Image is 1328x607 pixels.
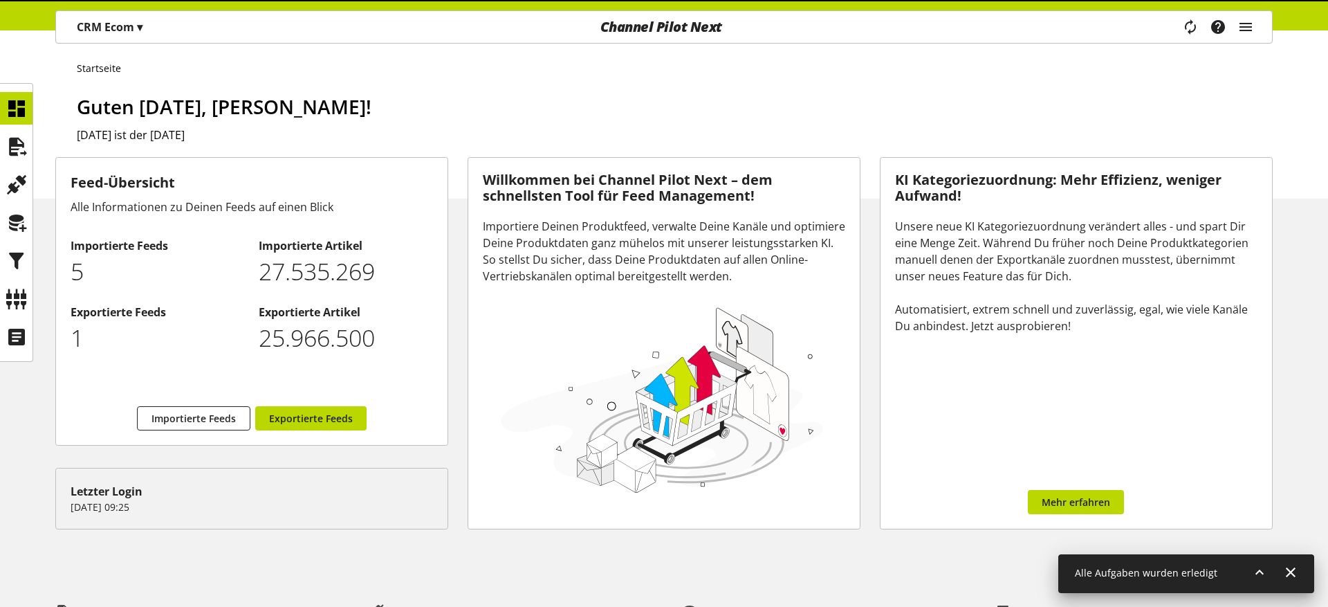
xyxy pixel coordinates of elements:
[269,411,353,426] span: Exportierte Feeds
[55,10,1273,44] nav: main navigation
[1075,566,1217,579] span: Alle Aufgaben wurden erledigt
[255,406,367,431] a: Exportierte Feeds
[71,304,244,320] h2: Exportierte Feeds
[77,19,142,35] p: CRM Ecom
[137,406,250,431] a: Importierte Feeds
[71,172,433,193] h3: Feed-Übersicht
[77,127,1273,143] h2: [DATE] ist der [DATE]
[259,304,432,320] h2: Exportierte Artikel
[137,19,142,35] span: ▾
[483,218,845,284] div: Importiere Deinen Produktfeed, verwalte Deine Kanäle und optimiere Deine Produktdaten ganz mühelo...
[483,172,845,203] h3: Willkommen bei Channel Pilot Next – dem schnellsten Tool für Feed Management!
[71,320,244,356] p: 1
[895,218,1257,334] div: Unsere neue KI Kategoriezuordnung verändert alles - und spart Dir eine Menge Zeit. Während Du frü...
[497,302,828,497] img: 78e1b9dcff1e8392d83655fcfc870417.svg
[259,320,432,356] p: 25966500
[151,411,236,426] span: Importierte Feeds
[895,172,1257,203] h3: KI Kategoriezuordnung: Mehr Effizienz, weniger Aufwand!
[71,483,433,500] div: Letzter Login
[71,237,244,254] h2: Importierte Feeds
[77,93,371,120] span: Guten [DATE], [PERSON_NAME]!
[71,254,244,289] p: 5
[259,237,432,254] h2: Importierte Artikel
[71,199,433,215] div: Alle Informationen zu Deinen Feeds auf einen Blick
[259,254,432,289] p: 27535269
[71,500,433,514] p: [DATE] 09:25
[1042,495,1110,509] span: Mehr erfahren
[1028,490,1124,514] a: Mehr erfahren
